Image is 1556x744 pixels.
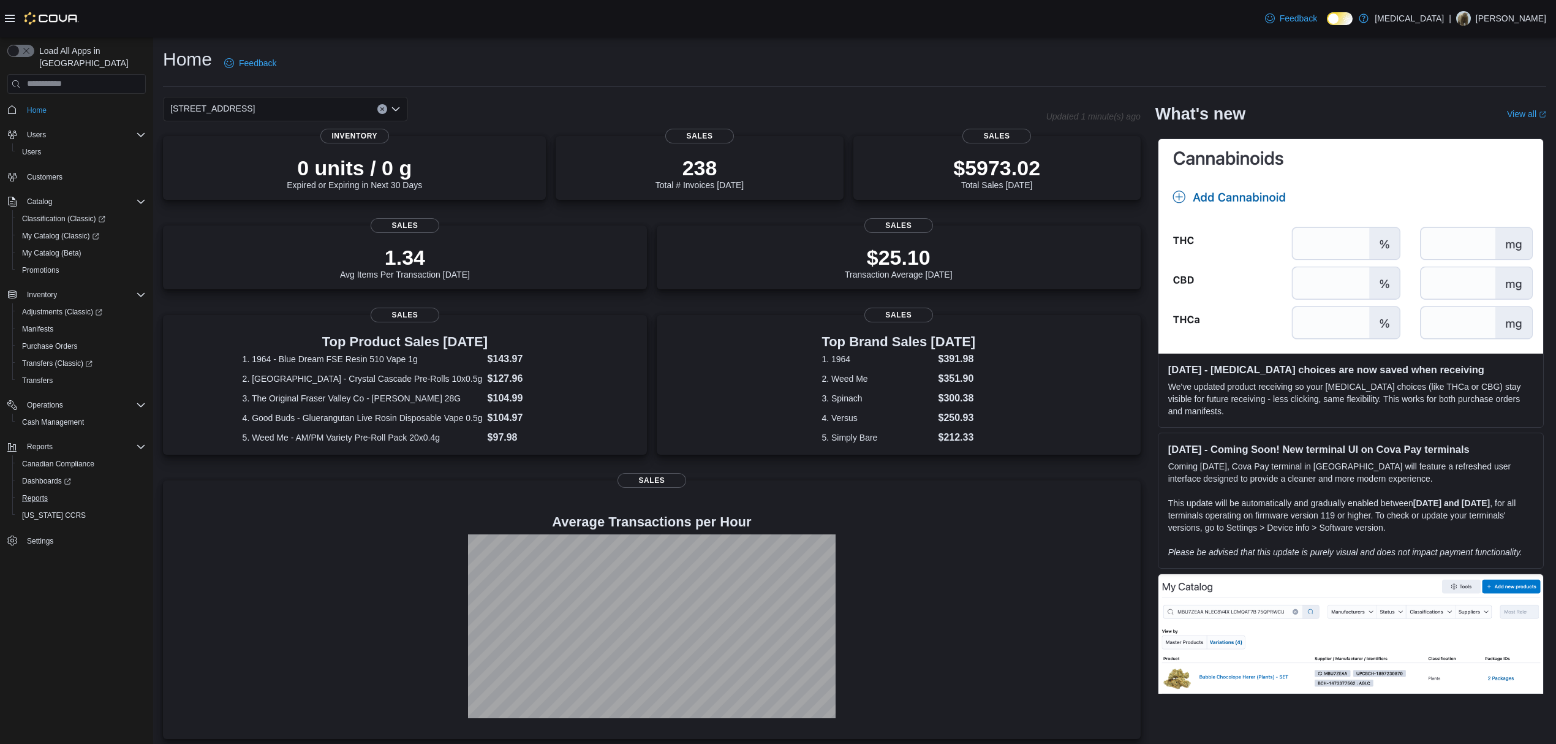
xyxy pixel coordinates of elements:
[22,287,146,302] span: Inventory
[938,411,975,425] dd: $250.93
[1155,104,1245,124] h2: What's new
[17,211,110,226] a: Classification (Classic)
[22,511,86,520] span: [US_STATE] CCRS
[12,262,151,279] button: Promotions
[2,101,151,119] button: Home
[22,307,102,317] span: Adjustments (Classic)
[34,45,146,69] span: Load All Apps in [GEOGRAPHIC_DATA]
[17,145,146,159] span: Users
[17,491,53,506] a: Reports
[1375,11,1444,26] p: [MEDICAL_DATA]
[1507,109,1546,119] a: View allExternal link
[1168,460,1533,485] p: Coming [DATE], Cova Pay terminal in [GEOGRAPHIC_DATA] will feature a refreshed user interface des...
[377,104,387,114] button: Clear input
[287,156,422,190] div: Expired or Expiring in Next 30 Days
[821,353,933,365] dt: 1. 1964
[864,308,933,322] span: Sales
[1168,443,1533,455] h3: [DATE] - Coming Soon! New terminal UI on Cova Pay terminals
[938,371,975,386] dd: $351.90
[22,103,51,118] a: Home
[340,245,470,279] div: Avg Items Per Transaction [DATE]
[22,398,146,412] span: Operations
[17,339,83,354] a: Purchase Orders
[17,322,146,336] span: Manifests
[12,455,151,473] button: Canadian Compliance
[1280,12,1317,25] span: Feedback
[1456,11,1471,26] div: Aaron Featherstone
[953,156,1040,180] p: $5973.02
[1327,12,1353,25] input: Dark Mode
[17,415,89,430] a: Cash Management
[17,305,107,319] a: Adjustments (Classic)
[27,172,62,182] span: Customers
[953,156,1040,190] div: Total Sales [DATE]
[12,473,151,490] a: Dashboards
[22,417,84,427] span: Cash Management
[22,493,48,503] span: Reports
[488,371,568,386] dd: $127.96
[22,194,57,209] button: Catalog
[488,430,568,445] dd: $97.98
[391,104,401,114] button: Open list of options
[17,474,146,488] span: Dashboards
[17,491,146,506] span: Reports
[320,129,389,143] span: Inventory
[27,442,53,452] span: Reports
[2,286,151,303] button: Inventory
[845,245,953,279] div: Transaction Average [DATE]
[371,218,439,233] span: Sales
[22,248,81,258] span: My Catalog (Beta)
[27,105,47,115] span: Home
[27,536,53,546] span: Settings
[22,127,146,142] span: Users
[22,439,58,454] button: Reports
[287,156,422,180] p: 0 units / 0 g
[821,373,933,385] dt: 2. Weed Me
[12,490,151,507] button: Reports
[17,229,104,243] a: My Catalog (Classic)
[17,263,64,278] a: Promotions
[12,414,151,431] button: Cash Management
[488,411,568,425] dd: $104.97
[1449,11,1451,26] p: |
[17,145,46,159] a: Users
[12,355,151,372] a: Transfers (Classic)
[17,508,91,523] a: [US_STATE] CCRS
[12,210,151,227] a: Classification (Classic)
[1168,497,1533,534] p: This update will be automatically and gradually enabled between , for all terminals operating on ...
[27,400,63,410] span: Operations
[22,341,78,351] span: Purchase Orders
[17,211,146,226] span: Classification (Classic)
[12,321,151,338] button: Manifests
[1046,112,1141,121] p: Updated 1 minute(s) ago
[488,391,568,406] dd: $104.99
[243,353,483,365] dt: 1. 1964 - Blue Dream FSE Resin 510 Vape 1g
[17,339,146,354] span: Purchase Orders
[27,197,52,207] span: Catalog
[938,391,975,406] dd: $300.38
[22,398,68,412] button: Operations
[239,57,276,69] span: Feedback
[22,534,58,549] a: Settings
[2,168,151,186] button: Customers
[22,533,146,548] span: Settings
[371,308,439,322] span: Sales
[12,303,151,321] a: Adjustments (Classic)
[1539,111,1546,118] svg: External link
[12,507,151,524] button: [US_STATE] CCRS
[22,459,94,469] span: Canadian Compliance
[2,438,151,455] button: Reports
[1260,6,1322,31] a: Feedback
[22,194,146,209] span: Catalog
[22,127,51,142] button: Users
[170,101,255,116] span: [STREET_ADDRESS]
[1168,381,1533,417] p: We've updated product receiving so your [MEDICAL_DATA] choices (like THCa or CBG) stay visible fo...
[17,373,58,388] a: Transfers
[243,431,483,444] dt: 5. Weed Me - AM/PM Variety Pre-Roll Pack 20x0.4g
[12,372,151,389] button: Transfers
[17,246,86,260] a: My Catalog (Beta)
[2,397,151,414] button: Operations
[243,412,483,424] dt: 4. Good Buds - Gluerangutan Live Rosin Disposable Vape 0.5g
[655,156,744,180] p: 238
[163,47,212,72] h1: Home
